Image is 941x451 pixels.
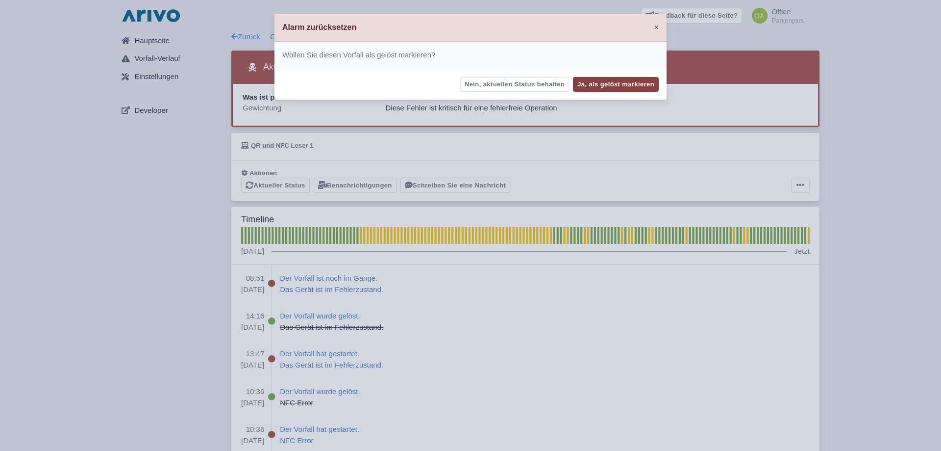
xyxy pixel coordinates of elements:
[460,77,569,92] a: Nein, aktuellen Status behalten
[274,42,667,69] div: Wollen Sie diesen Vorfall als gelöst markieren?
[654,23,659,31] span: ×
[573,77,659,92] button: Ja, als gelöst markieren
[646,14,667,41] button: Close
[282,22,356,33] h5: Alarm zurücksetzen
